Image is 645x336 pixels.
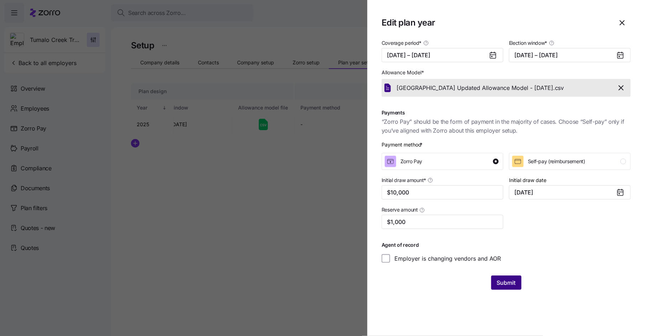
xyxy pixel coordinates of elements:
span: Self-pay (reimbursement) [528,158,585,165]
button: [DATE] – [DATE] [509,48,631,62]
span: Coverage period * [382,39,422,47]
label: Employer is changing vendors and AOR [390,254,501,263]
button: [DATE] – [DATE] [382,48,503,62]
span: Initial draw amount * [382,177,426,184]
span: Allowance Model * [382,69,424,76]
span: Zorro Pay [400,158,422,165]
h1: Edit plan year [382,17,608,28]
div: Payment method [382,141,424,149]
span: csv [555,84,564,92]
h1: Agent of record [382,242,631,248]
span: Reserve amount [382,206,418,213]
span: Submit [497,278,516,287]
span: [GEOGRAPHIC_DATA] Updated Allowance Model - [DATE]. [397,84,555,92]
button: Submit [491,276,521,290]
label: Initial draw date [509,176,546,184]
input: MM/DD/YYYY [509,185,631,199]
span: Election window * [509,39,547,47]
span: “Zorro Pay” should be the form of payment in the majority of cases. Choose “Self-pay” only if you... [382,117,631,135]
h1: Payments [382,110,631,116]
